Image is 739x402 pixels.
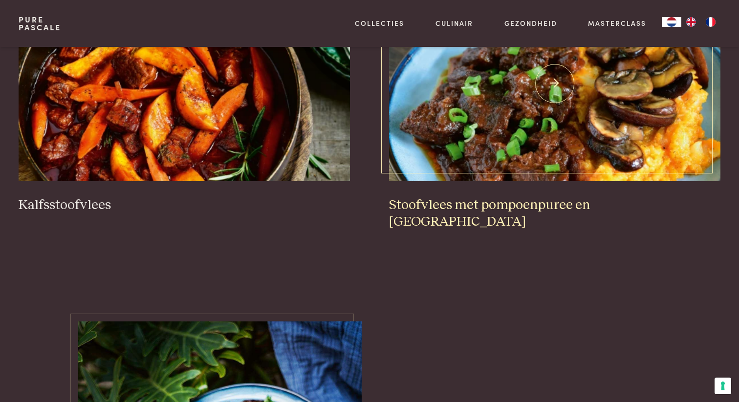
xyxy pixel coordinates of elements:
ul: Language list [681,17,720,27]
a: Masterclass [588,18,646,28]
a: EN [681,17,701,27]
h3: Kalfsstoofvlees [19,197,350,214]
a: NL [662,17,681,27]
aside: Language selected: Nederlands [662,17,720,27]
a: Gezondheid [504,18,557,28]
div: Language [662,17,681,27]
a: Collecties [355,18,404,28]
button: Uw voorkeuren voor toestemming voor trackingtechnologieën [715,378,731,394]
a: PurePascale [19,16,61,31]
a: Culinair [435,18,473,28]
h3: Stoofvlees met pompoenpuree en [GEOGRAPHIC_DATA] [389,197,720,231]
a: FR [701,17,720,27]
